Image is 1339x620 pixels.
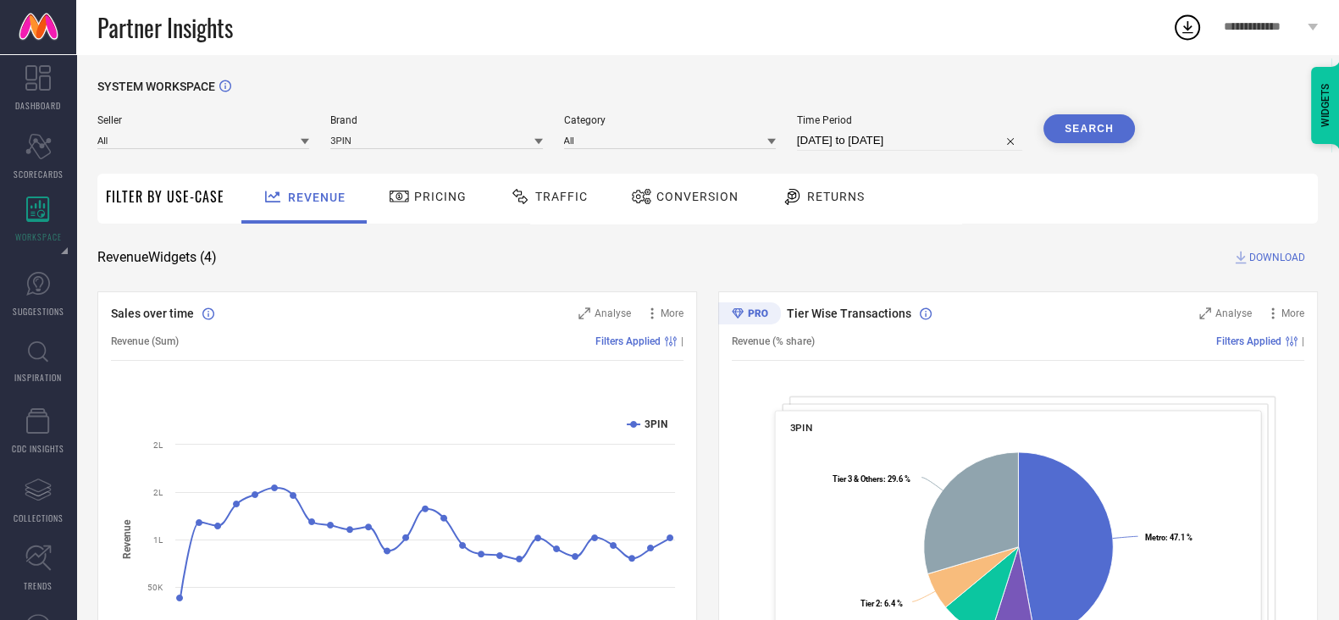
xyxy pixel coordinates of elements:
span: 3PIN [790,422,812,434]
span: Filters Applied [595,335,661,347]
span: Filters Applied [1216,335,1281,347]
span: Analyse [595,307,631,319]
span: CDC INSIGHTS [12,442,64,455]
span: Traffic [535,190,588,203]
span: COLLECTIONS [14,512,64,524]
text: 50K [147,583,163,592]
span: Sales over time [111,307,194,320]
svg: Zoom [578,307,590,319]
div: Premium [718,302,781,328]
tspan: Tier 3 & Others [833,474,883,484]
text: : 6.4 % [860,599,903,608]
span: DASHBOARD [15,99,61,112]
span: Revenue (Sum) [111,335,179,347]
text: 3PIN [645,418,667,430]
span: Time Period [797,114,1022,126]
tspan: Metro [1145,533,1165,542]
span: More [661,307,683,319]
tspan: Revenue [121,519,133,559]
text: 2L [153,440,163,450]
span: Brand [330,114,542,126]
span: Tier Wise Transactions [787,307,911,320]
div: Open download list [1172,12,1203,42]
span: Revenue [288,191,346,204]
span: Returns [807,190,865,203]
tspan: Tier 2 [860,599,880,608]
input: Select time period [797,130,1022,151]
span: Analyse [1215,307,1252,319]
span: Pricing [414,190,467,203]
span: | [681,335,683,347]
text: : 29.6 % [833,474,910,484]
span: Filter By Use-Case [106,186,224,207]
text: 1L [153,535,163,545]
text: : 47.1 % [1145,533,1192,542]
span: Category [564,114,776,126]
span: More [1281,307,1304,319]
span: Revenue (% share) [732,335,815,347]
span: Seller [97,114,309,126]
span: DOWNLOAD [1249,249,1305,266]
span: SUGGESTIONS [13,305,64,318]
span: | [1302,335,1304,347]
span: Partner Insights [97,10,233,45]
span: SYSTEM WORKSPACE [97,80,215,93]
span: TRENDS [24,579,53,592]
span: INSPIRATION [14,371,62,384]
span: Revenue Widgets ( 4 ) [97,249,217,266]
span: WORKSPACE [15,230,62,243]
span: SCORECARDS [14,168,64,180]
span: Conversion [656,190,739,203]
svg: Zoom [1199,307,1211,319]
button: Search [1043,114,1135,143]
text: 2L [153,488,163,497]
